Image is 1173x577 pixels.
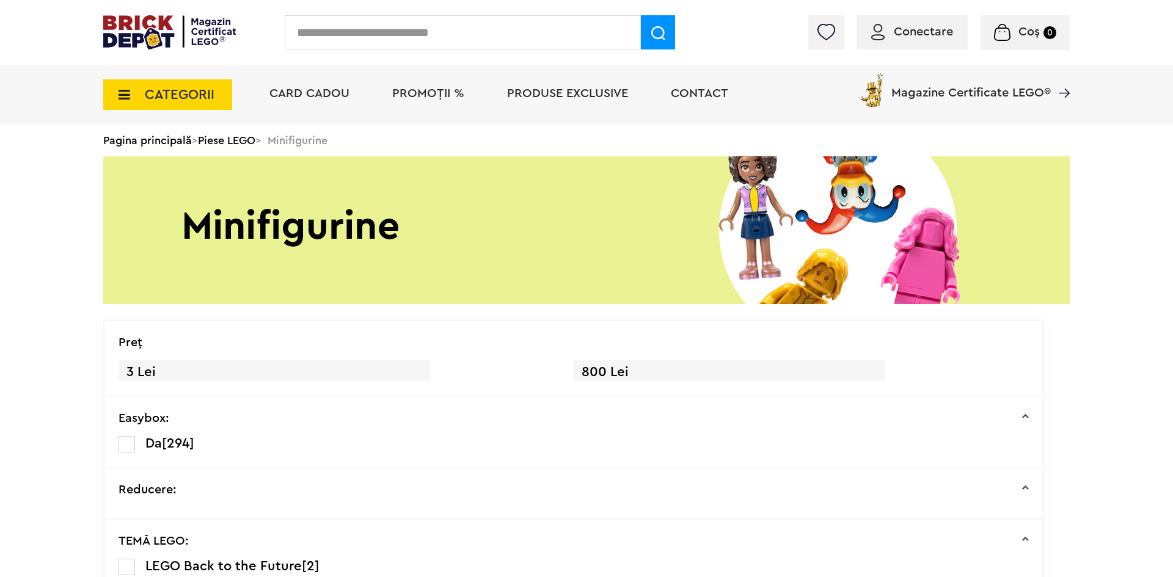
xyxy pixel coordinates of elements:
p: Easybox: [119,412,169,424]
span: Da [145,437,162,450]
span: LEGO Back to the Future [145,559,302,573]
img: Minifigurine [103,156,1070,304]
a: Pagina principală [103,135,192,146]
a: Produse exclusive [507,87,628,100]
a: Card Cadou [269,87,349,100]
span: 800 Lei [574,360,885,384]
a: PROMOȚII % [392,87,464,100]
span: CATEGORII [145,88,214,101]
a: Contact [671,87,728,100]
small: 0 [1043,26,1056,39]
a: Piese LEGO [198,135,255,146]
span: Coș [1018,26,1040,38]
a: Conectare [871,26,953,38]
p: Preţ [119,336,142,349]
span: Magazine Certificate LEGO® [891,71,1051,99]
span: [294] [162,437,194,450]
div: > > Minifigurine [103,125,1070,156]
span: [2] [302,559,320,573]
p: Reducere: [119,484,177,496]
a: Magazine Certificate LEGO® [1051,71,1070,83]
span: 3 Lei [119,360,430,384]
p: TEMĂ LEGO: [119,535,189,547]
span: Conectare [894,26,953,38]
